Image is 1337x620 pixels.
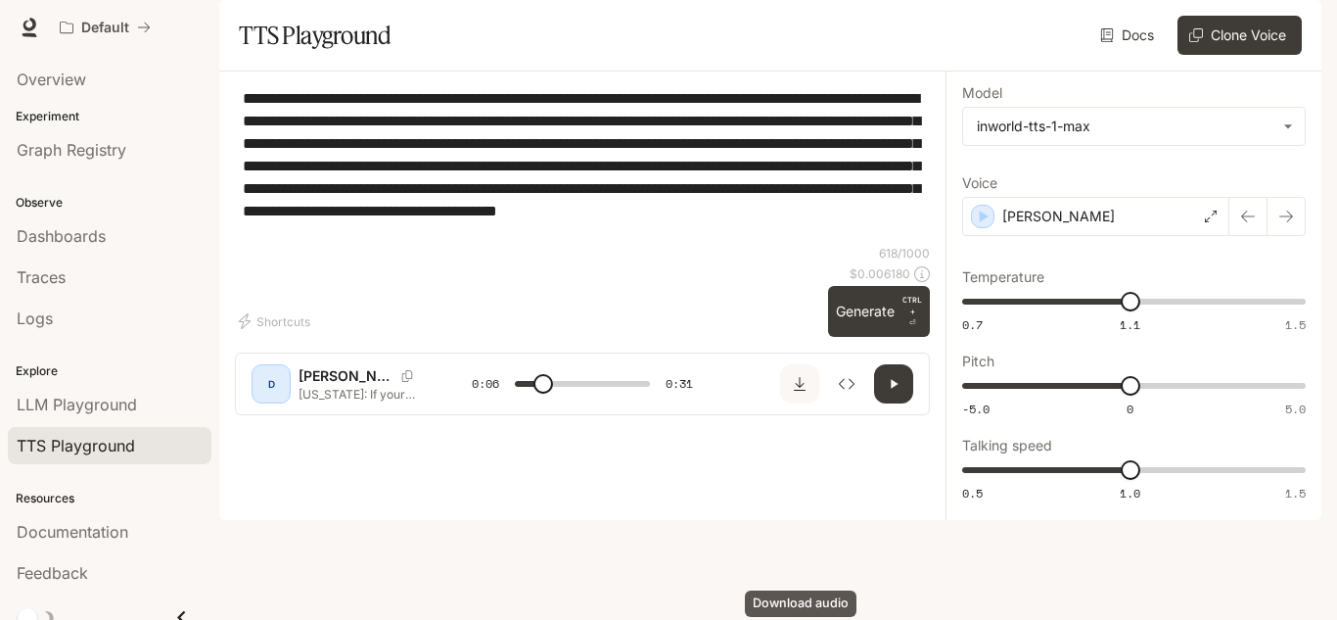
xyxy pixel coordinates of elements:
[1285,485,1306,501] span: 1.5
[299,386,425,403] p: [US_STATE]: If your bathroom feels old or outdated, Alternative Bath can give it a complete trans...
[299,366,393,386] p: [PERSON_NAME]
[902,294,922,329] p: ⏎
[239,16,391,55] h1: TTS Playground
[81,20,129,36] p: Default
[393,370,421,382] button: Copy Voice ID
[977,117,1273,136] div: inworld-tts-1-max
[827,364,866,404] button: Inspect
[235,306,318,337] button: Shortcuts
[1120,485,1140,501] span: 1.0
[255,368,287,400] div: D
[879,245,930,262] p: 618 / 1000
[1120,316,1140,333] span: 1.1
[1127,401,1133,417] span: 0
[780,364,819,404] button: Download audio
[828,286,930,337] button: GenerateCTRL +⏎
[962,316,983,333] span: 0.7
[962,439,1052,453] p: Talking speed
[962,401,990,417] span: -5.0
[962,176,997,190] p: Voice
[1002,207,1115,226] p: [PERSON_NAME]
[963,108,1305,145] div: inworld-tts-1-max
[1285,401,1306,417] span: 5.0
[962,355,994,368] p: Pitch
[745,591,856,617] div: Download audio
[51,8,160,47] button: All workspaces
[962,485,983,501] span: 0.5
[472,374,499,394] span: 0:06
[1177,16,1302,55] button: Clone Voice
[1285,316,1306,333] span: 1.5
[666,374,693,394] span: 0:31
[962,270,1044,284] p: Temperature
[1096,16,1162,55] a: Docs
[902,294,922,317] p: CTRL +
[962,86,1002,100] p: Model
